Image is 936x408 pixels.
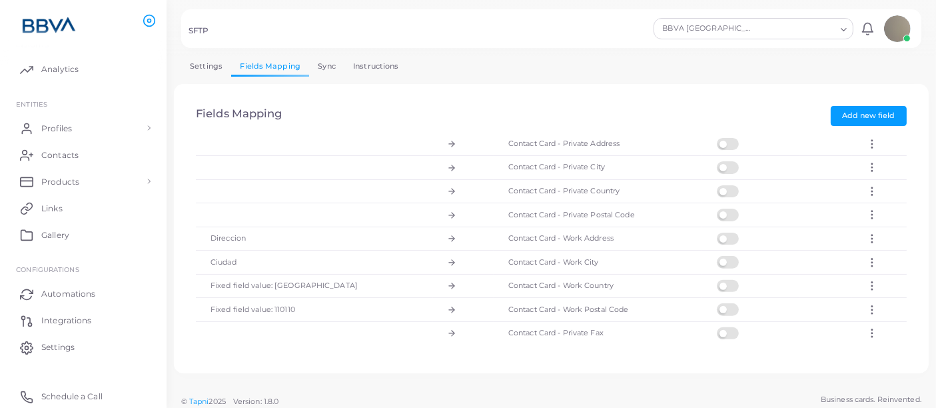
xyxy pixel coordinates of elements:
span: Products [41,176,79,188]
td: Contact Card - Private Postal Code [494,203,702,227]
a: Products [10,168,157,195]
a: Analytics [10,56,157,83]
td: Contact Card - Work Country [494,274,702,298]
span: Version: 1.8.0 [233,397,279,406]
span: Profiles [41,123,72,135]
td: Ciudad [196,251,432,275]
h3: Fields Mapping [196,107,282,121]
td: Contact Card - Private Fax [494,321,702,345]
a: Settings [10,334,157,361]
span: Automations [41,288,95,300]
span: Analytics [41,63,79,75]
td: Contact Card - Private City [494,156,702,180]
span: Contacts [41,149,79,161]
span: Integrations [41,315,91,327]
td: Contact Card - Work Postal Code [494,298,702,322]
td: Fixed field value: [GEOGRAPHIC_DATA] [196,274,432,298]
img: logo [12,13,86,37]
span: 2025 [209,396,225,407]
span: Business cards. Reinvented. [821,394,921,405]
span: BBVA [GEOGRAPHIC_DATA] [661,22,757,35]
span: Gallery [41,229,69,241]
input: Search for option [759,21,835,36]
span: Settings [41,341,75,353]
button: Add new field [831,106,907,126]
a: Profiles [10,115,157,141]
span: Links [41,203,63,215]
td: Direccion [196,227,432,251]
a: Fields Mapping [231,57,309,76]
a: Sync [309,57,344,76]
a: Instructions [344,57,408,76]
a: Automations [10,281,157,307]
span: Configurations [16,265,79,273]
h5: SFTP [189,26,209,35]
a: Integrations [10,307,157,334]
div: Search for option [654,18,853,39]
a: Gallery [10,221,157,248]
td: Contact Card - Private Country [494,179,702,203]
td: Contact Card - Work City [494,251,702,275]
a: avatar [880,15,914,42]
img: avatar [884,15,911,42]
span: © [181,396,278,407]
a: Contacts [10,141,157,168]
span: ENTITIES [16,100,47,108]
td: Contact Card - Private Address [494,132,702,156]
td: Fixed field value: 110110 [196,298,432,322]
td: Contact Card - Work Address [494,227,702,251]
a: Tapni [189,397,209,406]
span: INSIGHTS [16,41,49,49]
a: Settings [181,57,231,76]
a: Links [10,195,157,221]
span: Schedule a Call [41,391,103,403]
